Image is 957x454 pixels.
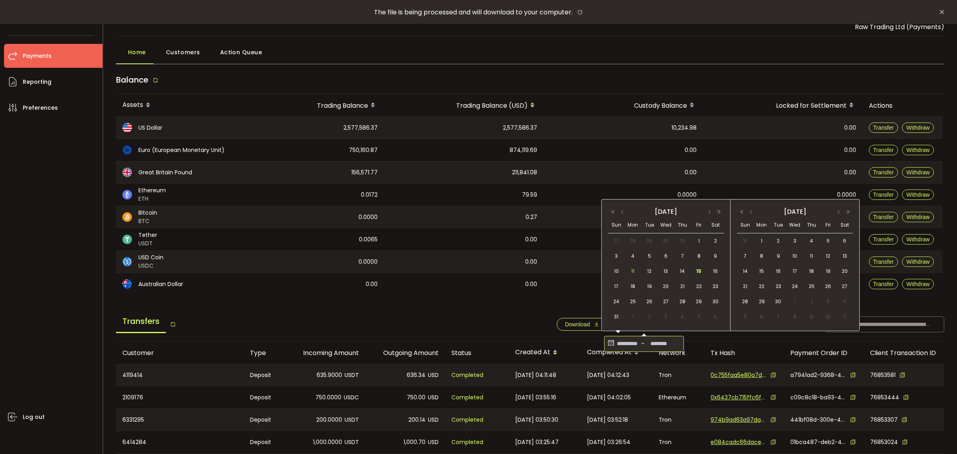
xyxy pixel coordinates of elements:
[906,124,929,131] span: Withdraw
[906,259,929,265] span: Withdraw
[525,257,537,266] span: 0.00
[737,217,754,233] th: Sun
[820,217,837,233] th: Fri
[677,297,687,306] span: 28
[902,145,934,155] button: Withdraw
[807,297,816,306] span: 2
[652,409,704,430] div: Tron
[122,145,132,155] img: eur_portfolio.svg
[116,310,166,333] span: Transfers
[138,253,163,262] span: USD Coin
[445,348,509,357] div: Status
[807,266,816,276] span: 18
[774,312,783,322] span: 7
[522,190,537,199] span: 79.59
[790,282,799,291] span: 24
[351,168,378,177] span: 156,571.77
[787,217,803,233] th: Wed
[740,297,750,306] span: 28
[652,364,704,386] div: Tron
[873,281,894,287] span: Transfer
[122,123,132,132] img: usd_portfolio.svg
[451,393,483,402] span: Completed
[836,217,853,233] th: Sat
[870,438,898,446] span: 76853024
[757,282,766,291] span: 22
[873,169,894,176] span: Transfer
[116,364,244,386] div: 4119414
[707,217,724,233] th: Sat
[807,236,816,246] span: 4
[685,146,697,155] span: 0.00
[138,186,166,195] span: Ethereum
[677,190,697,199] span: 0.0000
[807,312,816,322] span: 9
[873,214,894,220] span: Transfer
[902,122,934,133] button: Withdraw
[790,416,846,424] span: 441bf08d-300e-47e9-bdb3-57ba28bae82d
[345,415,359,424] span: USDT
[628,206,704,218] div: [DATE]
[428,415,439,424] span: USD
[525,235,537,244] span: 0.00
[628,297,638,306] span: 25
[902,279,934,289] button: Withdraw
[358,213,378,222] span: 0.0000
[244,409,286,430] div: Deposit
[428,371,439,380] span: USD
[840,251,849,261] span: 13
[807,282,816,291] span: 25
[711,282,720,291] span: 23
[122,212,132,222] img: btc_portfolio.svg
[661,236,671,246] span: 30
[844,146,856,155] span: 0.00
[116,348,244,357] div: Customer
[711,393,766,402] span: 0x6437cb715ffc6fbc0ab4abc0041eb4deaf6a5611c275b03824df958abb0ca68d
[244,431,286,453] div: Deposit
[639,338,647,350] span: -
[807,251,816,261] span: 11
[515,393,556,402] span: [DATE] 03:55:16
[823,251,833,261] span: 12
[704,348,784,357] div: Tx Hash
[711,371,766,379] span: 0c755faa5e80a7d7dd4a2b3cfb49f8ddd1e20b11d39cc1b8f87d7dcdfda23cea
[869,212,898,222] button: Transfer
[366,280,378,289] span: 0.00
[244,364,286,386] div: Deposit
[869,145,898,155] button: Transfer
[790,312,799,322] span: 8
[565,321,590,328] span: Download
[677,312,687,322] span: 4
[344,393,359,402] span: USDC
[645,266,654,276] span: 12
[902,167,934,178] button: Withdraw
[244,348,286,357] div: Type
[428,393,439,402] span: USD
[349,146,378,155] span: 750,160.87
[790,297,799,306] span: 1
[652,386,704,409] div: Ethereum
[902,212,934,222] button: Withdraw
[740,251,750,261] span: 7
[407,393,425,402] span: 750.00
[641,217,658,233] th: Tue
[359,235,378,244] span: 0.0065
[384,99,543,112] div: Trading Balance (USD)
[652,348,704,357] div: Network
[116,409,244,430] div: 6331295
[740,312,750,322] span: 5
[428,438,439,447] span: USD
[840,297,849,306] span: 4
[138,217,157,225] span: BTC
[774,236,783,246] span: 2
[652,431,704,453] div: Tron
[628,266,638,276] span: 11
[840,312,849,322] span: 11
[711,297,720,306] span: 30
[581,346,652,359] div: Completed At
[587,438,630,447] span: [DATE] 03:26:54
[365,348,445,357] div: Outgoing Amount
[122,279,132,289] img: aud_portfolio.svg
[661,251,671,261] span: 6
[902,257,934,267] button: Withdraw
